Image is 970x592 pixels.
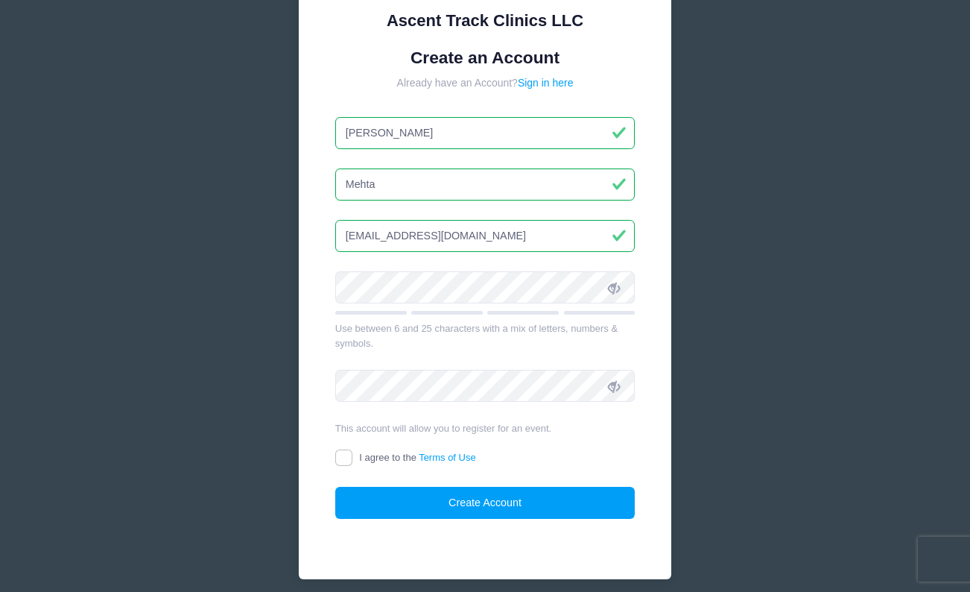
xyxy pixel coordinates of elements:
[335,421,635,436] div: This account will allow you to register for an event.
[335,48,635,68] h1: Create an Account
[335,487,635,519] button: Create Account
[335,220,635,252] input: Email
[335,8,635,33] div: Ascent Track Clinics LLC
[359,452,475,463] span: I agree to the
[518,77,574,89] a: Sign in here
[335,75,635,91] div: Already have an Account?
[419,452,476,463] a: Terms of Use
[335,169,635,201] input: Last Name
[335,321,635,350] div: Use between 6 and 25 characters with a mix of letters, numbers & symbols.
[335,117,635,149] input: First Name
[335,450,352,467] input: I agree to theTerms of Use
